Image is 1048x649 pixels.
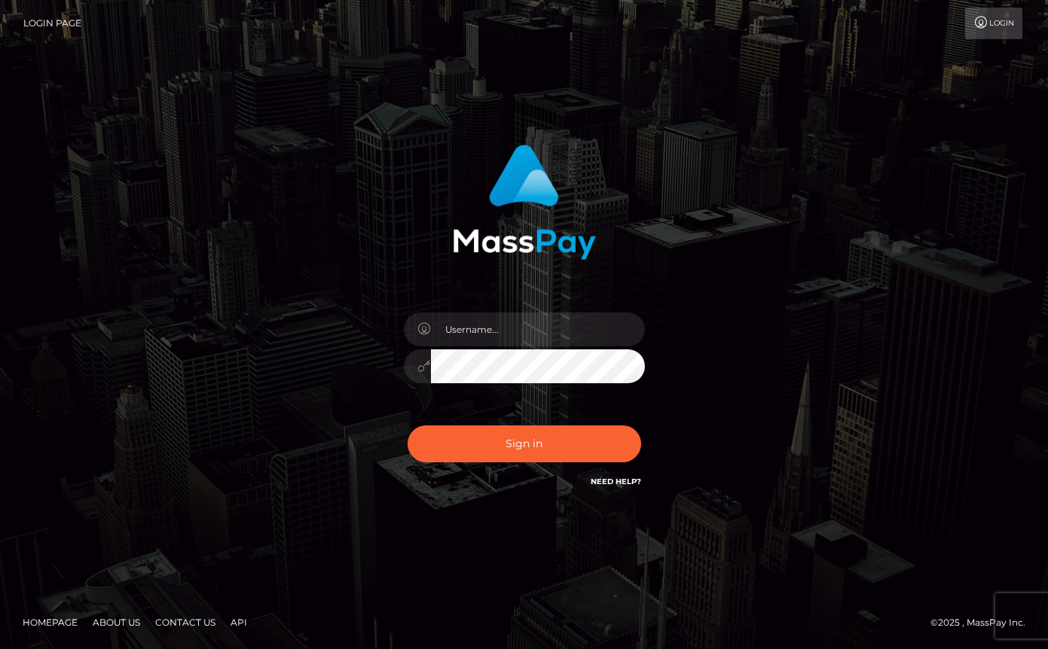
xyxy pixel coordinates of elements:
[591,477,641,486] a: Need Help?
[965,8,1022,39] a: Login
[930,614,1037,631] div: © 2025 , MassPay Inc.
[149,611,222,634] a: Contact Us
[17,611,84,634] a: Homepage
[431,312,645,346] input: Username...
[23,8,81,39] a: Login Page
[408,425,641,462] button: Sign in
[453,145,596,260] img: MassPay Login
[225,611,253,634] a: API
[87,611,146,634] a: About Us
